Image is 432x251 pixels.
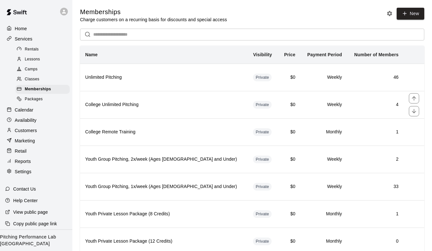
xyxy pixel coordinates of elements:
span: Private [253,211,272,217]
h5: Memberships [80,8,227,16]
a: Reports [5,157,67,166]
p: Charge customers on a recurring basis for discounts and special access [80,16,227,23]
button: move item up [409,93,419,103]
h6: 46 [352,74,399,81]
div: Lessons [15,55,70,64]
span: Rentals [25,46,39,53]
a: Rentals [15,44,72,54]
span: Private [253,129,272,135]
span: Private [253,238,272,245]
a: Services [5,34,67,44]
h6: $0 [283,156,295,163]
div: Packages [15,95,70,104]
span: Private [253,75,272,81]
span: Private [253,102,272,108]
p: Help Center [13,197,38,204]
p: Copy public page link [13,220,57,227]
h6: $0 [283,101,295,108]
h6: 1 [352,129,399,136]
h6: Unlimited Pitching [85,74,243,81]
div: This membership is hidden from the memberships page [253,210,272,218]
div: Camps [15,65,70,74]
h6: $0 [283,238,295,245]
h6: Youth Private Lesson Package (8 Credits) [85,211,243,218]
h6: 0 [352,238,399,245]
p: Contact Us [13,186,36,192]
p: Reports [15,158,31,165]
h6: Monthly [306,238,342,245]
div: This membership is hidden from the memberships page [253,74,272,81]
h6: Weekly [306,156,342,163]
h6: $0 [283,129,295,136]
p: Retail [15,148,27,154]
span: Camps [25,66,38,73]
span: Classes [25,76,39,83]
a: Lessons [15,54,72,64]
h6: Monthly [306,129,342,136]
button: Memberships settings [385,9,394,18]
h6: $0 [283,183,295,190]
h6: Youth Group Pitching, 1x/week (Ages [DEMOGRAPHIC_DATA] and Under) [85,183,243,190]
h6: Youth Private Lesson Package (12 Credits) [85,238,243,245]
b: Payment Period [307,52,342,57]
h6: 2 [352,156,399,163]
div: This membership is hidden from the memberships page [253,238,272,245]
h6: Weekly [306,101,342,108]
span: Private [253,157,272,163]
a: Retail [5,146,67,156]
p: View public page [13,209,48,215]
a: Marketing [5,136,67,146]
span: Private [253,184,272,190]
h6: Youth Group Pitching, 2x/week (Ages [DEMOGRAPHIC_DATA] and Under) [85,156,243,163]
a: Packages [15,94,72,104]
span: Memberships [25,86,51,93]
a: Availability [5,115,67,125]
p: Calendar [15,107,33,113]
p: Services [15,36,32,42]
h6: $0 [283,211,295,218]
a: Classes [15,75,72,85]
p: Marketing [15,138,35,144]
a: Customers [5,126,67,135]
h6: College Unlimited Pitching [85,101,243,108]
p: Customers [15,127,37,134]
h6: 1 [352,211,399,218]
p: Home [15,25,27,32]
a: Home [5,24,67,33]
b: Visibility [253,52,272,57]
b: Name [85,52,98,57]
div: This membership is hidden from the memberships page [253,156,272,163]
p: Settings [15,168,32,175]
a: Memberships [15,85,72,94]
h6: 33 [352,183,399,190]
button: move item down [409,106,419,116]
span: Packages [25,96,43,103]
b: Number of Members [354,52,399,57]
h6: College Remote Training [85,129,243,136]
h6: $0 [283,74,295,81]
b: Price [284,52,295,57]
h6: Weekly [306,74,342,81]
span: Lessons [25,56,40,63]
div: This membership is hidden from the memberships page [253,101,272,109]
div: Classes [15,75,70,84]
a: Settings [5,167,67,176]
div: This membership is hidden from the memberships page [253,183,272,191]
div: Rentals [15,45,70,54]
a: Camps [15,65,72,75]
h6: 4 [352,101,399,108]
div: Memberships [15,85,70,94]
h6: Monthly [306,211,342,218]
div: This membership is hidden from the memberships page [253,128,272,136]
a: Calendar [5,105,67,115]
p: Availability [15,117,37,123]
